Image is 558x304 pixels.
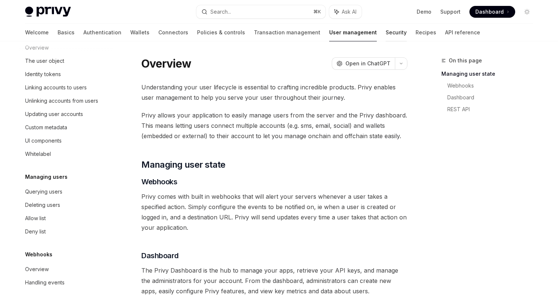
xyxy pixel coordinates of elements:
span: Understanding your user lifecycle is essential to crafting incredible products. Privy enables use... [141,82,407,103]
span: Open in ChatGPT [345,60,390,67]
a: Recipes [416,24,436,41]
button: Ask AI [329,5,362,18]
a: Security [386,24,407,41]
a: Transaction management [254,24,320,41]
div: Overview [25,265,49,274]
h5: Webhooks [25,250,52,259]
button: Search...⌘K [196,5,325,18]
a: API reference [445,24,480,41]
span: The Privy Dashboard is the hub to manage your apps, retrieve your API keys, and manage the admini... [141,265,407,296]
a: Handling events [19,276,114,289]
span: ⌘ K [313,9,321,15]
h5: Managing users [25,173,68,181]
button: Open in ChatGPT [332,57,395,70]
span: Privy comes with built in webhooks that will alert your servers whenever a user takes a specified... [141,191,407,233]
span: Dashboard [475,8,504,16]
div: Deleting users [25,201,60,209]
span: Managing user state [141,159,225,171]
span: Webhooks [141,177,177,187]
a: User management [329,24,377,41]
span: Privy allows your application to easily manage users from the server and the Privy dashboard. Thi... [141,110,407,141]
a: Authentication [83,24,121,41]
a: Wallets [130,24,149,41]
a: Welcome [25,24,49,41]
a: Linking accounts to users [19,81,114,94]
a: Whitelabel [19,147,114,161]
div: Identity tokens [25,70,61,79]
div: Deny list [25,227,46,236]
div: Handling events [25,278,65,287]
a: Identity tokens [19,68,114,81]
a: Basics [58,24,75,41]
a: Support [440,8,461,16]
a: Webhooks [447,80,539,92]
a: Updating user accounts [19,107,114,121]
a: Querying users [19,185,114,198]
a: Dashboard [469,6,515,18]
div: UI components [25,136,62,145]
div: Whitelabel [25,150,51,158]
a: Demo [417,8,431,16]
div: The user object [25,57,64,65]
a: Deleting users [19,198,114,212]
a: Dashboard [447,92,539,103]
div: Linking accounts to users [25,83,87,92]
a: The user object [19,54,114,68]
div: Allow list [25,214,46,223]
span: Ask AI [342,8,356,16]
a: Allow list [19,212,114,225]
div: Querying users [25,187,62,196]
h1: Overview [141,57,191,70]
img: light logo [25,7,71,17]
div: Search... [210,7,231,16]
a: Overview [19,263,114,276]
a: UI components [19,134,114,147]
span: On this page [449,56,482,65]
a: Policies & controls [197,24,245,41]
a: Unlinking accounts from users [19,94,114,107]
a: Deny list [19,225,114,238]
a: Connectors [158,24,188,41]
div: Unlinking accounts from users [25,96,98,105]
a: Managing user state [441,68,539,80]
span: Dashboard [141,250,179,261]
button: Toggle dark mode [521,6,533,18]
a: REST API [447,103,539,115]
a: Custom metadata [19,121,114,134]
div: Updating user accounts [25,110,83,119]
div: Custom metadata [25,123,67,132]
